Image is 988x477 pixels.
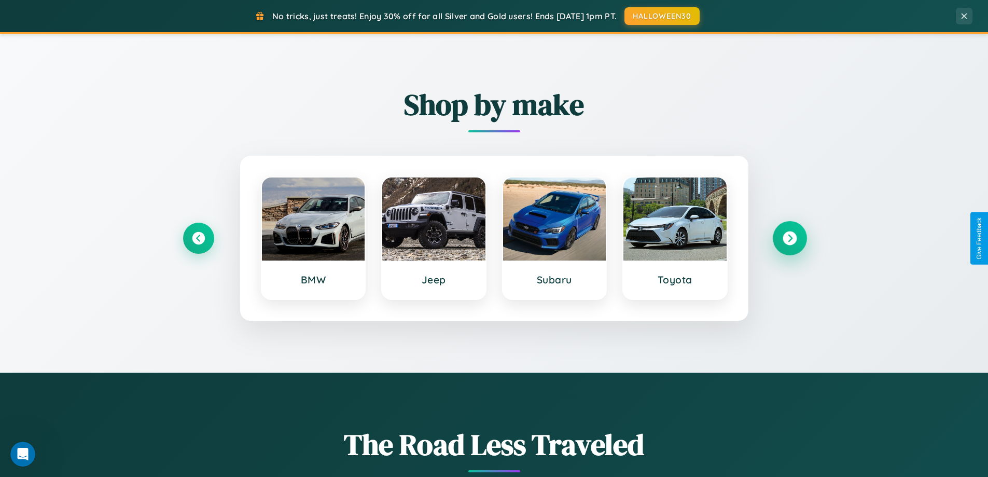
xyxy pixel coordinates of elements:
span: No tricks, just treats! Enjoy 30% off for all Silver and Gold users! Ends [DATE] 1pm PT. [272,11,617,21]
div: Give Feedback [976,217,983,260]
button: HALLOWEEN30 [624,7,700,25]
h1: The Road Less Traveled [183,425,805,465]
h3: Subaru [513,274,596,286]
h3: Jeep [393,274,475,286]
iframe: Intercom live chat [10,442,35,467]
h3: Toyota [634,274,716,286]
h2: Shop by make [183,85,805,125]
h3: BMW [272,274,355,286]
